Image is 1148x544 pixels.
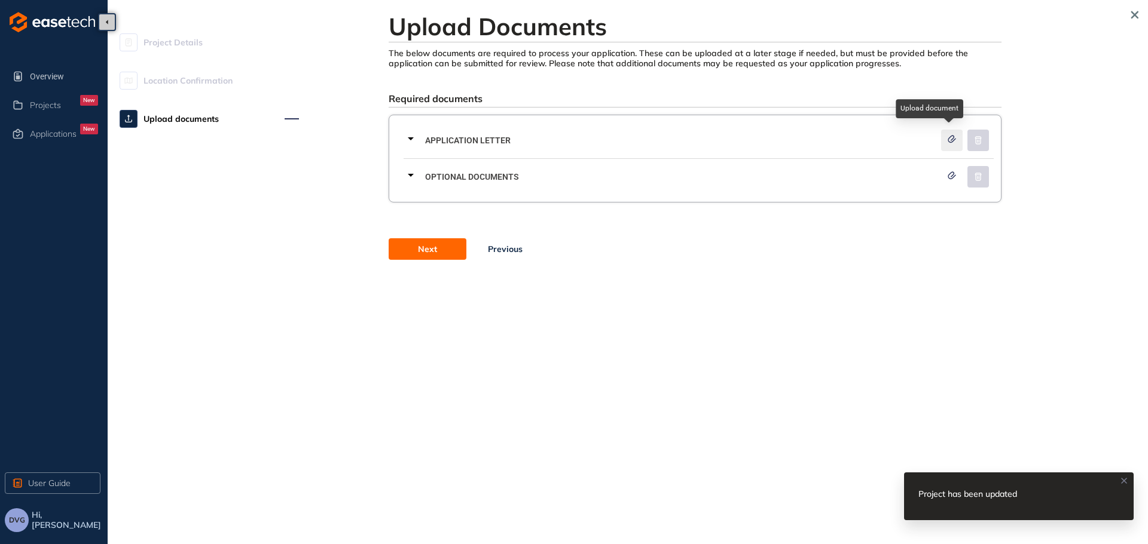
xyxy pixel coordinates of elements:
[80,95,98,106] div: New
[30,100,61,110] span: Projects
[143,30,203,54] span: Project Details
[466,238,544,260] button: Previous
[488,242,523,256] span: Previous
[10,12,95,32] img: logo
[5,472,100,494] button: User Guide
[896,99,963,118] div: Upload document
[389,12,1002,41] h2: Upload Documents
[389,48,1002,69] div: The below documents are required to process your application. These can be uploaded at a later st...
[30,64,98,88] span: Overview
[32,510,103,530] span: Hi, [PERSON_NAME]
[5,508,29,532] button: DVG
[404,122,994,158] div: Application letter
[143,107,219,131] span: Upload documents
[143,69,233,93] span: Location Confirmation
[918,487,1031,501] div: Project has been updated
[9,516,25,524] span: DVG
[404,159,994,195] div: Optional documents
[389,93,483,105] span: Required documents
[389,238,466,260] button: Next
[425,170,941,183] span: Optional documents
[30,129,77,139] span: Applications
[425,134,941,147] span: Application letter
[418,242,437,256] span: Next
[80,124,98,134] div: New
[28,477,71,490] span: User Guide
